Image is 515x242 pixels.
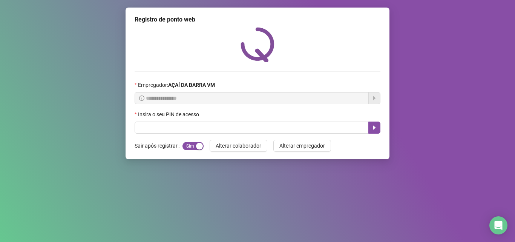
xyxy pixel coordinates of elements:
[135,140,182,152] label: Sair após registrar
[216,142,261,150] span: Alterar colaborador
[279,142,325,150] span: Alterar empregador
[139,96,144,101] span: info-circle
[135,15,380,24] div: Registro de ponto web
[371,125,377,131] span: caret-right
[489,216,507,234] div: Open Intercom Messenger
[241,27,274,62] img: QRPoint
[210,140,267,152] button: Alterar colaborador
[273,140,331,152] button: Alterar empregador
[138,81,215,89] span: Empregador :
[168,82,215,88] strong: AÇAÍ DA BARRA VM
[135,110,204,119] label: Insira o seu PIN de acesso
